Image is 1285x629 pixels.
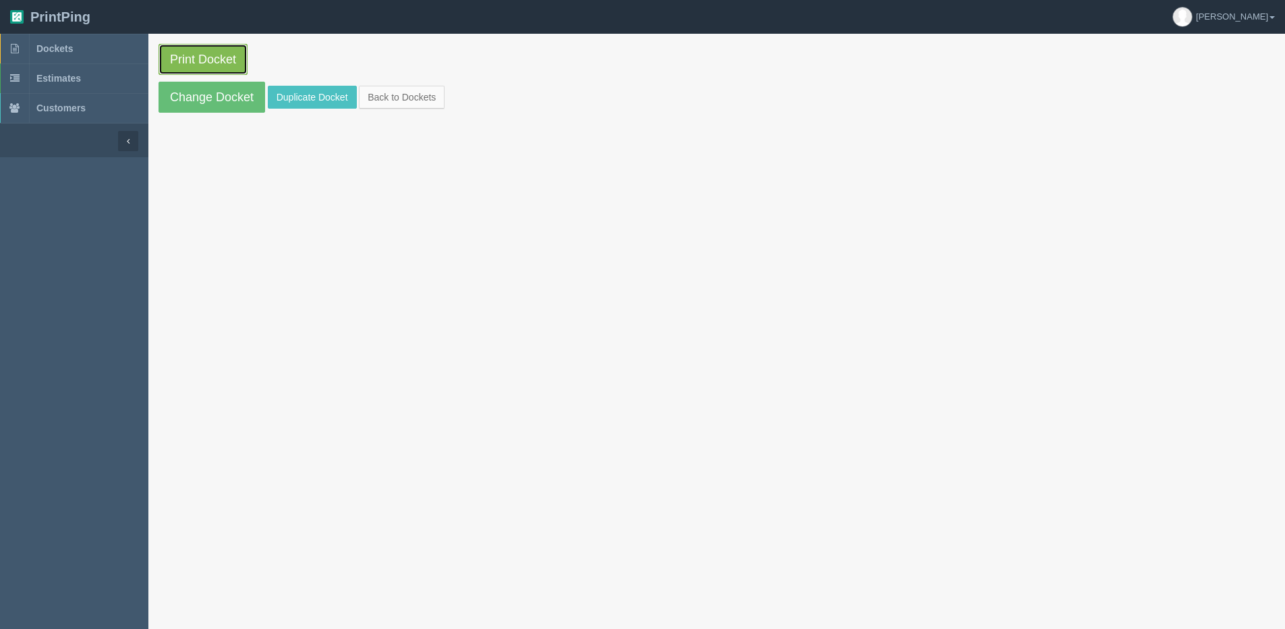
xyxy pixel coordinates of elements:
a: Duplicate Docket [268,86,357,109]
img: avatar_default-7531ab5dedf162e01f1e0bb0964e6a185e93c5c22dfe317fb01d7f8cd2b1632c.jpg [1173,7,1192,26]
a: Back to Dockets [359,86,445,109]
span: Estimates [36,73,81,84]
a: Print Docket [159,44,248,75]
span: Customers [36,103,86,113]
span: Dockets [36,43,73,54]
img: logo-3e63b451c926e2ac314895c53de4908e5d424f24456219fb08d385ab2e579770.png [10,10,24,24]
a: Change Docket [159,82,265,113]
